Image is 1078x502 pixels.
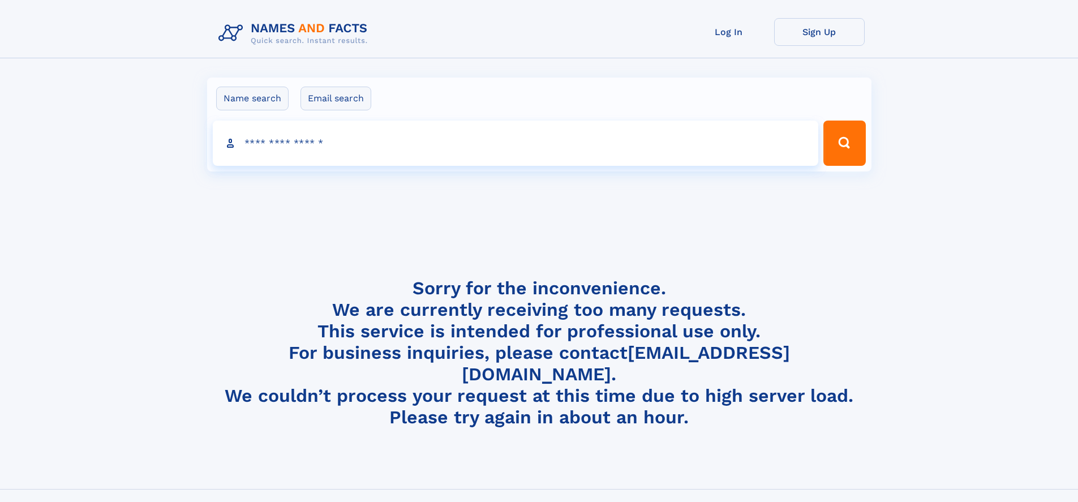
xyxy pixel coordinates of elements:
[216,87,289,110] label: Name search
[214,277,865,428] h4: Sorry for the inconvenience. We are currently receiving too many requests. This service is intend...
[823,121,865,166] button: Search Button
[462,342,790,385] a: [EMAIL_ADDRESS][DOMAIN_NAME]
[774,18,865,46] a: Sign Up
[213,121,819,166] input: search input
[214,18,377,49] img: Logo Names and Facts
[300,87,371,110] label: Email search
[684,18,774,46] a: Log In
